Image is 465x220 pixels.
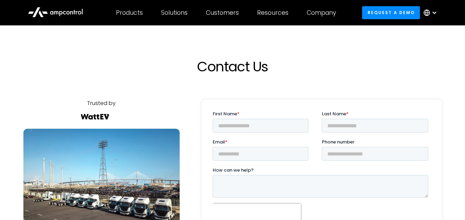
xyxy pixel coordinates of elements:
div: Products [116,9,143,16]
div: Company [307,9,336,16]
div: Solutions [161,9,188,16]
a: Request a demo [362,6,420,19]
div: Customers [206,9,239,16]
div: Trusted by [87,100,116,107]
img: Watt EV Logo Real [80,114,110,119]
h1: Contact Us [81,58,384,75]
div: Resources [257,9,288,16]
